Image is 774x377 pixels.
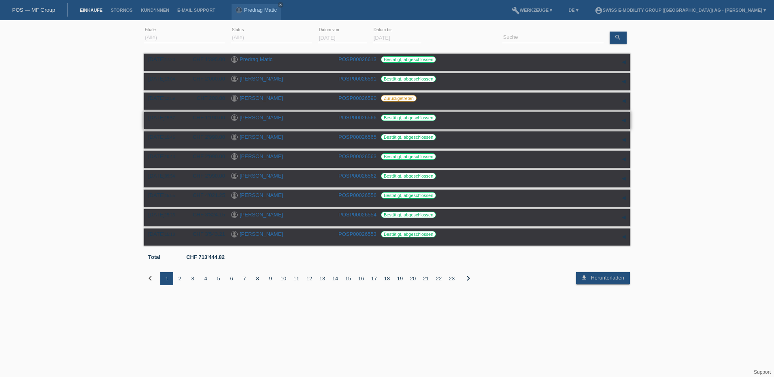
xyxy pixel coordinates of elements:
[187,134,225,140] div: CHF 2'990.00
[240,173,283,179] a: [PERSON_NAME]
[238,272,251,285] div: 7
[279,3,283,7] i: close
[148,76,181,82] div: [DATE]
[165,155,175,159] span: 10:43
[368,272,381,285] div: 17
[264,272,277,285] div: 9
[187,114,225,121] div: CHF 1'190.00
[165,96,175,101] span: 12:59
[591,275,624,281] span: Herunterladen
[212,272,225,285] div: 5
[381,95,417,102] label: Zurückgetreten
[564,8,582,13] a: DE ▾
[186,254,225,260] b: CHF 713'444.82
[338,76,376,82] a: POSP00026591
[173,272,186,285] div: 2
[381,76,436,82] label: Bestätigt, abgeschlossen
[106,8,136,13] a: Stornos
[381,134,436,140] label: Bestätigt, abgeschlossen
[240,153,283,159] a: [PERSON_NAME]
[199,272,212,285] div: 4
[381,272,393,285] div: 18
[381,212,436,218] label: Bestätigt, abgeschlossen
[618,192,630,204] div: auf-/zuklappen
[240,76,283,82] a: [PERSON_NAME]
[148,212,181,218] div: [DATE]
[381,56,436,63] label: Bestätigt, abgeschlossen
[240,212,283,218] a: [PERSON_NAME]
[225,272,238,285] div: 6
[148,153,181,159] div: [DATE]
[338,153,376,159] a: POSP00026563
[148,114,181,121] div: [DATE]
[187,153,225,159] div: CHF 2'990.00
[338,95,376,101] a: POSP00026590
[618,231,630,243] div: auf-/zuklappen
[381,114,436,121] label: Bestätigt, abgeschlossen
[329,272,342,285] div: 14
[508,8,557,13] a: buildWerkzeuge ▾
[76,8,106,13] a: Einkäufe
[618,56,630,68] div: auf-/zuklappen
[240,114,283,121] a: [PERSON_NAME]
[244,7,277,13] a: Predrag Matic
[419,272,432,285] div: 21
[145,273,155,283] i: chevron_left
[618,76,630,88] div: auf-/zuklappen
[512,6,520,15] i: build
[581,275,587,281] i: download
[316,272,329,285] div: 13
[148,56,181,62] div: [DATE]
[290,272,303,285] div: 11
[165,213,175,217] span: 15:23
[165,135,175,140] span: 15:46
[615,34,621,40] i: search
[303,272,316,285] div: 12
[12,7,55,13] a: POS — MF Group
[165,116,175,120] span: 15:57
[148,192,181,198] div: [DATE]
[240,192,283,198] a: [PERSON_NAME]
[148,231,181,237] div: [DATE]
[338,212,376,218] a: POSP00026554
[148,254,160,260] b: Total
[338,114,376,121] a: POSP00026566
[187,173,225,179] div: CHF 2'990.00
[240,231,283,237] a: [PERSON_NAME]
[277,272,290,285] div: 10
[591,8,770,13] a: account_circleSwiss E-Mobility Group ([GEOGRAPHIC_DATA]) AG - [PERSON_NAME] ▾
[240,134,283,140] a: [PERSON_NAME]
[160,272,173,285] div: 1
[595,6,603,15] i: account_circle
[165,174,175,178] span: 09:54
[381,153,436,160] label: Bestätigt, abgeschlossen
[187,212,225,218] div: CHF 3'324.15
[251,272,264,285] div: 8
[187,76,225,82] div: CHF 2'000.00
[186,272,199,285] div: 3
[187,56,225,62] div: CHF 1'395.00
[381,231,436,237] label: Bestätigt, abgeschlossen
[618,114,630,127] div: auf-/zuklappen
[240,95,283,101] a: [PERSON_NAME]
[576,272,630,284] a: download Herunterladen
[610,32,627,44] a: search
[393,272,406,285] div: 19
[754,369,771,375] a: Support
[187,231,225,237] div: CHF 3'543.21
[445,272,458,285] div: 23
[165,232,175,237] span: 15:18
[464,273,473,283] i: chevron_right
[187,192,225,198] div: CHF 4'021.25
[338,56,376,62] a: POSP00026613
[137,8,173,13] a: Kund*innen
[187,95,225,101] div: CHF 200.00
[165,57,175,62] span: 17:20
[338,192,376,198] a: POSP00026556
[278,2,283,8] a: close
[406,272,419,285] div: 20
[355,272,368,285] div: 16
[173,8,219,13] a: E-Mail Support
[618,173,630,185] div: auf-/zuklappen
[618,134,630,146] div: auf-/zuklappen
